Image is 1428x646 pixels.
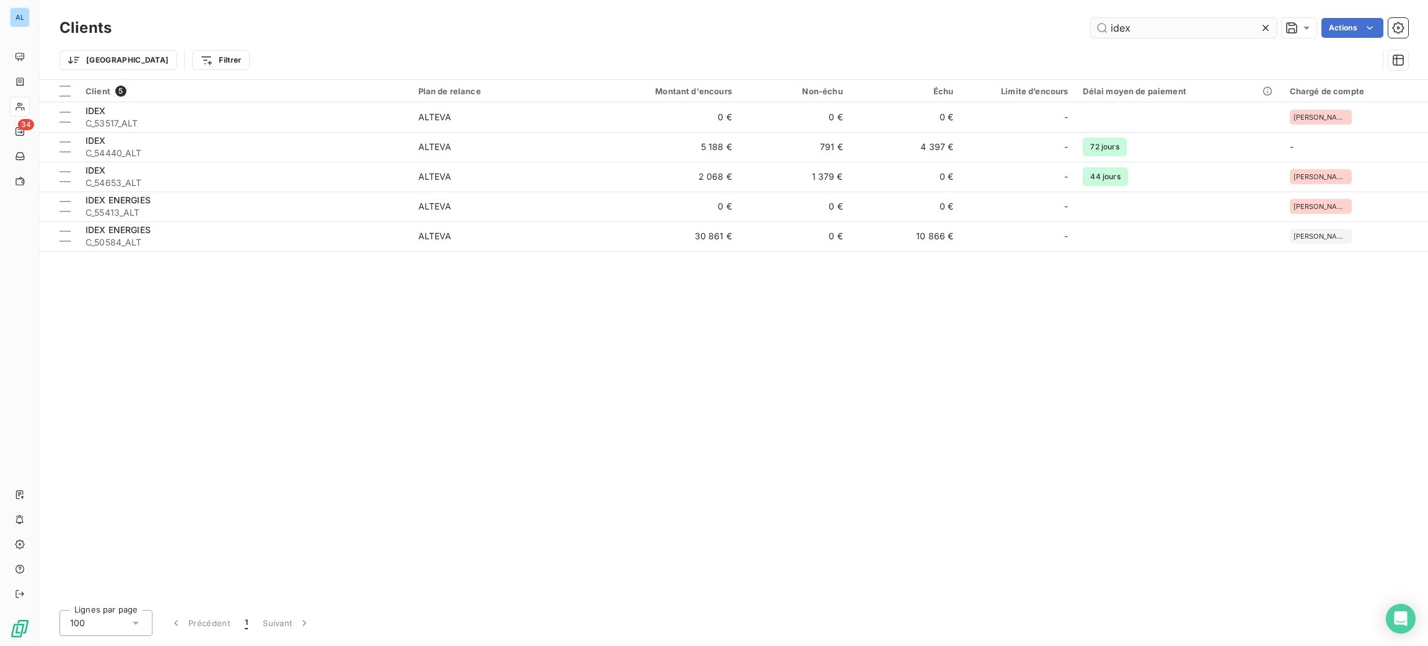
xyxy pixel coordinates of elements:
span: 44 jours [1083,167,1127,186]
td: 0 € [591,192,739,221]
span: C_55413_ALT [86,206,403,219]
span: C_50584_ALT [86,236,403,249]
span: [PERSON_NAME] [1294,203,1348,210]
td: 2 068 € [591,162,739,192]
div: ALTEVA [418,111,452,123]
button: Suivant [255,610,318,636]
div: Limite d’encours [968,86,1068,96]
div: Non-échu [747,86,843,96]
div: ALTEVA [418,200,452,213]
td: 5 188 € [591,132,739,162]
div: ALTEVA [418,230,452,242]
td: 10 866 € [850,221,961,251]
span: [PERSON_NAME] [1294,173,1348,180]
span: 72 jours [1083,138,1126,156]
span: IDEX [86,165,106,175]
span: IDEX ENERGIES [86,195,151,205]
td: 30 861 € [591,221,739,251]
td: 0 € [739,192,850,221]
span: - [1290,141,1294,152]
td: 4 397 € [850,132,961,162]
span: - [1064,200,1068,213]
span: C_54653_ALT [86,177,403,189]
div: AL [10,7,30,27]
input: Rechercher [1091,18,1277,38]
button: [GEOGRAPHIC_DATA] [59,50,177,70]
td: 0 € [850,192,961,221]
td: 0 € [739,102,850,132]
div: ALTEVA [418,170,452,183]
div: Délai moyen de paiement [1083,86,1274,96]
button: 1 [237,610,255,636]
button: Actions [1321,18,1383,38]
span: IDEX [86,105,106,116]
span: IDEX ENERGIES [86,224,151,235]
span: 100 [70,617,85,629]
td: 0 € [739,221,850,251]
td: 0 € [591,102,739,132]
div: Plan de relance [418,86,584,96]
div: Chargé de compte [1290,86,1421,96]
span: Client [86,86,110,96]
div: ALTEVA [418,141,452,153]
span: 1 [245,617,248,629]
span: IDEX [86,135,106,146]
span: - [1064,230,1068,242]
td: 0 € [850,162,961,192]
td: 791 € [739,132,850,162]
span: [PERSON_NAME] [1294,232,1348,240]
span: C_53517_ALT [86,117,403,130]
td: 1 379 € [739,162,850,192]
h3: Clients [59,17,112,39]
img: Logo LeanPay [10,619,30,639]
span: - [1064,141,1068,153]
td: 0 € [850,102,961,132]
span: [PERSON_NAME] [1294,113,1348,121]
div: Montant d'encours [598,86,732,96]
span: 34 [18,119,34,130]
button: Filtrer [192,50,249,70]
span: - [1064,170,1068,183]
div: Open Intercom Messenger [1386,604,1416,634]
button: Précédent [162,610,237,636]
span: 5 [115,86,126,97]
span: C_54440_ALT [86,147,403,159]
div: Échu [858,86,954,96]
span: - [1064,111,1068,123]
